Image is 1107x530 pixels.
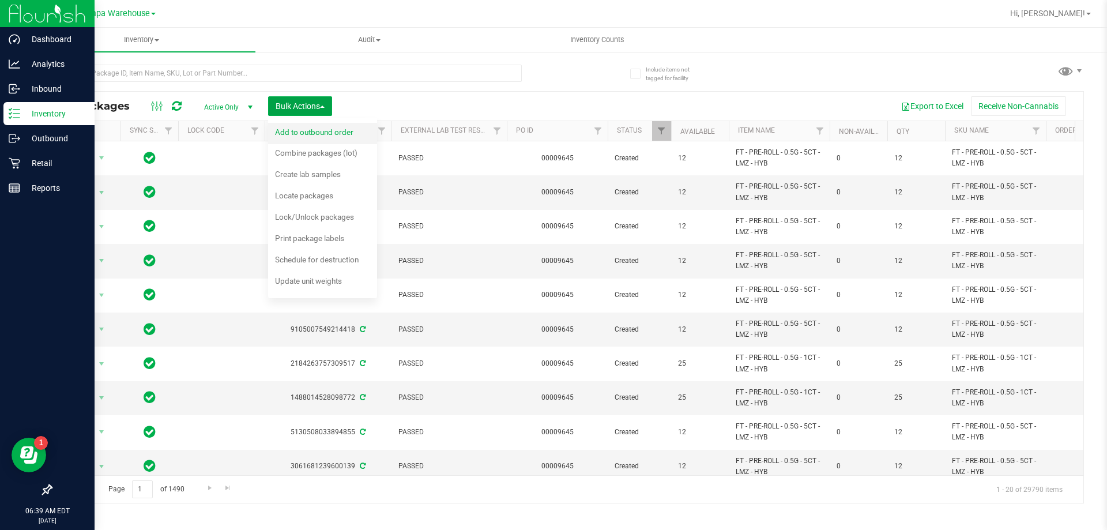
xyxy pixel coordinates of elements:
a: Filter [246,121,265,141]
span: In Sync [144,287,156,303]
span: FT - PRE-ROLL - 0.5G - 5CT - LMZ - HYB [952,250,1039,272]
span: Sync from Compliance System [358,462,366,470]
span: Print package labels [275,234,344,243]
iframe: Resource center unread badge [34,436,48,450]
span: FT - PRE-ROLL - 0.5G - 1CT - LMZ - HYB [952,387,1039,409]
span: 0 [837,427,880,438]
span: 0 [837,221,880,232]
a: 00009645 [541,257,574,265]
span: FT - PRE-ROLL - 0.5G - 5CT - LMZ - HYB [952,421,1039,443]
inline-svg: Outbound [9,133,20,144]
span: Created [615,358,664,369]
span: In Sync [144,355,156,371]
span: All Packages [60,100,141,112]
inline-svg: Retail [9,157,20,169]
p: [DATE] [5,516,89,525]
span: PASSED [398,221,500,232]
a: 00009645 [541,393,574,401]
span: 25 [894,392,938,403]
span: 12 [894,153,938,164]
span: Audit [256,35,483,45]
span: 12 [678,427,722,438]
a: Filter [652,121,671,141]
span: FT - PRE-ROLL - 0.5G - 5CT - LMZ - HYB [736,216,823,238]
span: 0 [837,324,880,335]
span: 0 [837,461,880,472]
p: Retail [20,156,89,170]
span: In Sync [144,389,156,405]
span: FT - PRE-ROLL - 0.5G - 5CT - LMZ - HYB [952,216,1039,238]
span: PASSED [398,187,500,198]
span: Inventory [28,35,255,45]
span: Lock/Unlock packages [275,212,354,221]
span: 12 [678,153,722,164]
span: In Sync [144,150,156,166]
span: 0 [837,255,880,266]
span: select [95,390,109,406]
span: 0 [837,358,880,369]
span: FT - PRE-ROLL - 0.5G - 5CT - LMZ - HYB [736,318,823,340]
a: Status [617,126,642,134]
span: Sync from Compliance System [358,359,366,367]
span: select [95,321,109,337]
button: Bulk Actions [268,96,332,116]
span: Created [615,290,664,300]
a: Filter [488,121,507,141]
a: Order Id [1055,126,1085,134]
p: 06:39 AM EDT [5,506,89,516]
span: 12 [678,290,722,300]
span: select [95,253,109,269]
span: select [95,150,109,166]
a: Filter [372,121,391,141]
span: FT - PRE-ROLL - 0.5G - 5CT - LMZ - HYB [952,284,1039,306]
span: FT - PRE-ROLL - 0.5G - 5CT - LMZ - HYB [736,456,823,478]
span: 25 [678,358,722,369]
span: FT - PRE-ROLL - 0.5G - 5CT - LMZ - HYB [952,318,1039,340]
span: In Sync [144,458,156,474]
div: 9105007549214418 [263,324,393,335]
a: PO ID [516,126,533,134]
span: PASSED [398,461,500,472]
span: PASSED [398,290,500,300]
a: Item Name [738,126,775,134]
span: Created [615,187,664,198]
span: In Sync [144,321,156,337]
inline-svg: Analytics [9,58,20,70]
span: In Sync [144,184,156,200]
a: External Lab Test Result [401,126,491,134]
a: Filter [811,121,830,141]
a: Sync Status [130,126,174,134]
span: Created [615,221,664,232]
a: Filter [1027,121,1046,141]
span: In Sync [144,253,156,269]
span: Created [615,153,664,164]
button: Receive Non-Cannabis [971,96,1066,116]
span: 1 - 20 of 29790 items [987,480,1072,498]
span: 12 [894,187,938,198]
span: FT - PRE-ROLL - 0.5G - 5CT - LMZ - HYB [736,421,823,443]
span: 25 [678,392,722,403]
a: 00009645 [541,359,574,367]
a: Non-Available [839,127,890,136]
a: Go to the last page [220,480,236,496]
a: Inventory Counts [483,28,711,52]
span: 0 [837,392,880,403]
p: Outbound [20,131,89,145]
span: Created [615,427,664,438]
span: 12 [678,187,722,198]
span: In Sync [144,424,156,440]
a: Lock Code [187,126,224,134]
a: Audit [255,28,483,52]
p: Analytics [20,57,89,71]
span: FT - PRE-ROLL - 0.5G - 5CT - LMZ - HYB [736,284,823,306]
a: 00009645 [541,462,574,470]
span: In Sync [144,218,156,234]
a: 00009645 [541,188,574,196]
span: 12 [894,324,938,335]
div: 5130508033894855 [263,427,393,438]
p: Inventory [20,107,89,121]
span: 12 [894,255,938,266]
a: 00009645 [541,154,574,162]
span: PASSED [398,427,500,438]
